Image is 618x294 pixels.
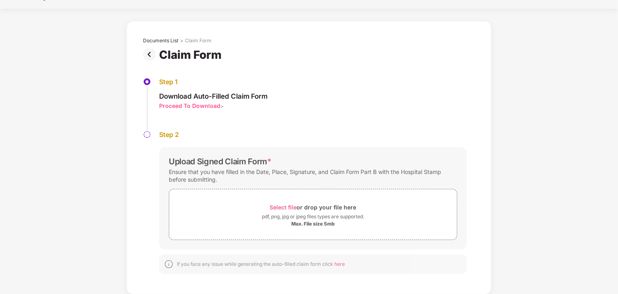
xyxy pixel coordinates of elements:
div: Step 1 [159,78,268,86]
span: > [220,103,224,109]
img: svg+xml;base64,PHN2ZyBpZD0iUHJldi0zMngzMiIgeG1sbnM9Imh0dHA6Ly93d3cudzMub3JnLzIwMDAvc3ZnIiB3aWR0aD... [143,48,159,61]
span: Select fileor drop your file herepdf, png, jpg or jpeg files types are supported.Max. File size 5mb [169,195,457,234]
div: Claim Form [159,48,225,62]
div: If you face any issue while generating the auto-filled claim form click [177,261,345,267]
div: or drop your file here [270,202,357,213]
div: Claim Form [185,37,212,44]
div: pdf, png, jpg or jpeg files types are supported. [262,213,364,221]
img: svg+xml;base64,PHN2ZyBpZD0iU3RlcC1QZW5kaW5nLTMyeDMyIiB4bWxucz0iaHR0cDovL3d3dy53My5vcmcvMjAwMC9zdm... [143,130,151,139]
div: Download Auto-Filled Claim Form [159,92,268,101]
span: here [334,261,345,267]
div: Max. File size 5mb [291,221,335,227]
div: Upload Signed Claim Form [169,157,272,166]
div: Step 2 [159,130,467,139]
div: > [180,37,183,44]
div: Proceed To Download [159,102,220,110]
img: svg+xml;base64,PHN2ZyBpZD0iSW5mb18tXzMyeDMyIiBkYXRhLW5hbWU9IkluZm8gLSAzMngzMiIgeG1sbnM9Imh0dHA6Ly... [164,259,174,269]
div: Ensure that you have filled in the Date, Place, Signature, and Claim Form Part B with the Hospita... [169,166,457,185]
div: Documents List [143,37,178,44]
span: Select file [270,204,297,211]
img: svg+xml;base64,PHN2ZyBpZD0iU3RlcC1BY3RpdmUtMzJ4MzIiIHhtbG5zPSJodHRwOi8vd3d3LnczLm9yZy8yMDAwL3N2Zy... [143,78,151,86]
